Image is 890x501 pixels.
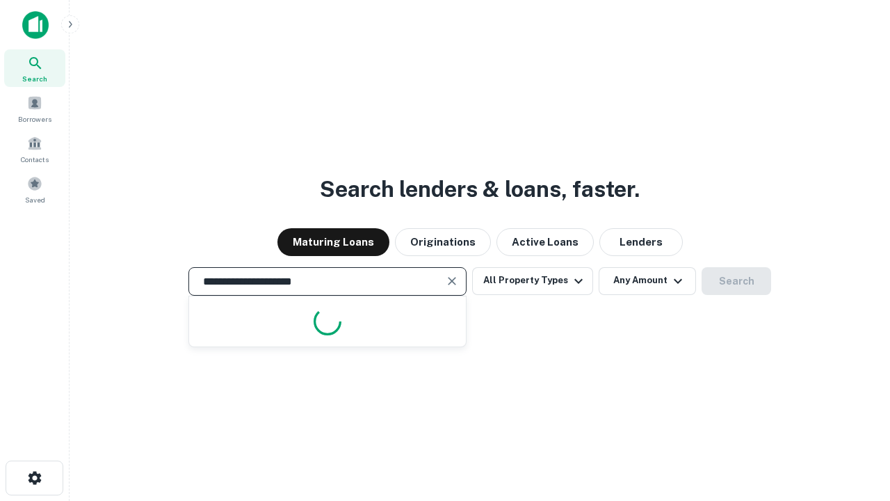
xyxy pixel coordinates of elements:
[496,228,594,256] button: Active Loans
[4,90,65,127] a: Borrowers
[599,267,696,295] button: Any Amount
[320,173,640,206] h3: Search lenders & loans, faster.
[4,49,65,87] a: Search
[21,154,49,165] span: Contacts
[599,228,683,256] button: Lenders
[442,271,462,291] button: Clear
[22,73,47,84] span: Search
[395,228,491,256] button: Originations
[277,228,389,256] button: Maturing Loans
[25,194,45,205] span: Saved
[472,267,593,295] button: All Property Types
[4,170,65,208] a: Saved
[4,130,65,168] a: Contacts
[18,113,51,125] span: Borrowers
[820,390,890,456] iframe: Chat Widget
[22,11,49,39] img: capitalize-icon.png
